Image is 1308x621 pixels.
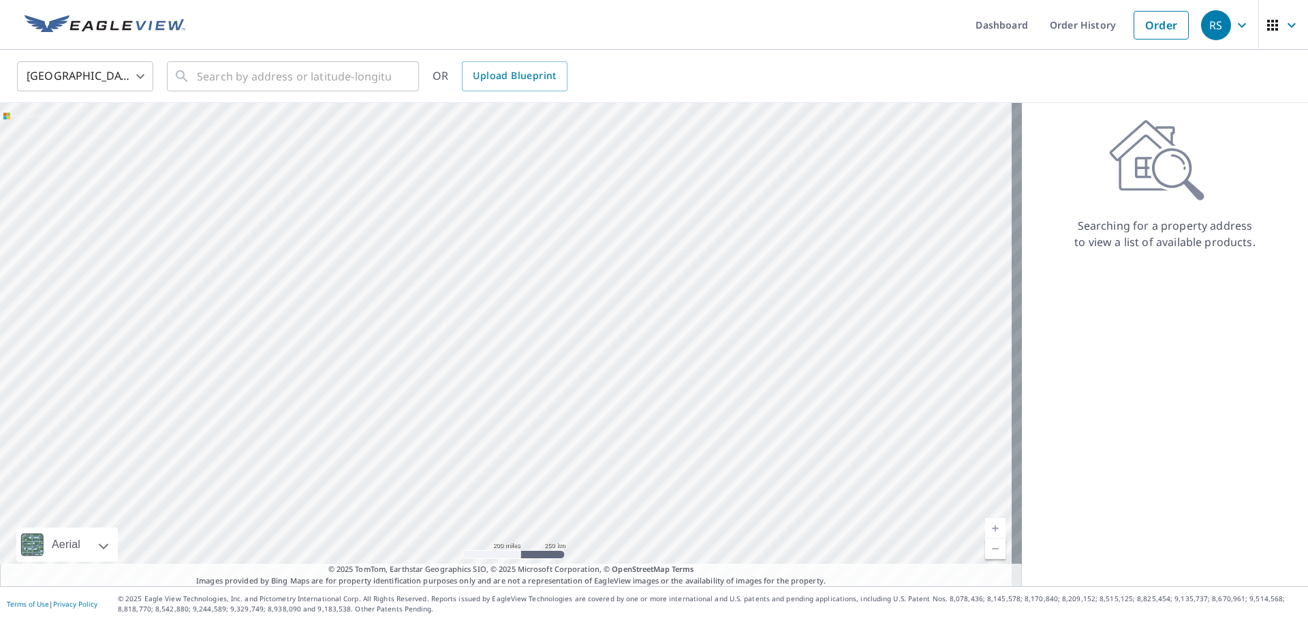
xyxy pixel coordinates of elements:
img: EV Logo [25,15,185,35]
a: OpenStreetMap [612,564,669,574]
p: | [7,600,97,608]
a: Terms of Use [7,599,49,609]
a: Order [1134,11,1189,40]
a: Terms [672,564,694,574]
div: RS [1201,10,1231,40]
a: Current Level 5, Zoom In [985,518,1006,539]
input: Search by address or latitude-longitude [197,57,391,95]
a: Privacy Policy [53,599,97,609]
div: Aerial [16,528,118,562]
a: Current Level 5, Zoom Out [985,539,1006,559]
p: Searching for a property address to view a list of available products. [1074,217,1256,250]
p: © 2025 Eagle View Technologies, Inc. and Pictometry International Corp. All Rights Reserved. Repo... [118,594,1301,614]
div: OR [433,61,567,91]
div: Aerial [48,528,84,562]
span: Upload Blueprint [473,67,556,85]
a: Upload Blueprint [462,61,567,91]
span: © 2025 TomTom, Earthstar Geographics SIO, © 2025 Microsoft Corporation, © [328,564,694,575]
div: [GEOGRAPHIC_DATA] [17,57,153,95]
